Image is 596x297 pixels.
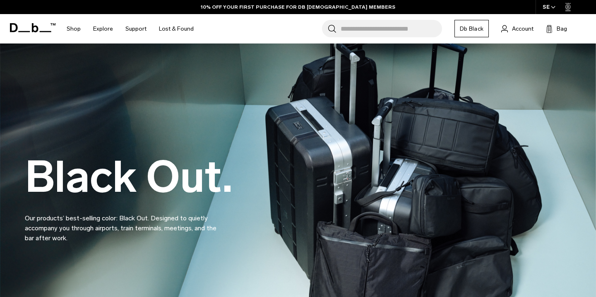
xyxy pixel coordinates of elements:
nav: Main Navigation [60,14,200,43]
span: Account [512,24,534,33]
a: 10% OFF YOUR FIRST PURCHASE FOR DB [DEMOGRAPHIC_DATA] MEMBERS [201,3,395,11]
a: Explore [93,14,113,43]
span: Bag [557,24,567,33]
a: Lost & Found [159,14,194,43]
button: Bag [546,24,567,34]
a: Account [501,24,534,34]
p: Our products’ best-selling color: Black Out. Designed to quietly accompany you through airports, ... [25,203,223,243]
h2: Black Out. [25,155,233,199]
a: Db Black [454,20,489,37]
a: Support [125,14,147,43]
a: Shop [67,14,81,43]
